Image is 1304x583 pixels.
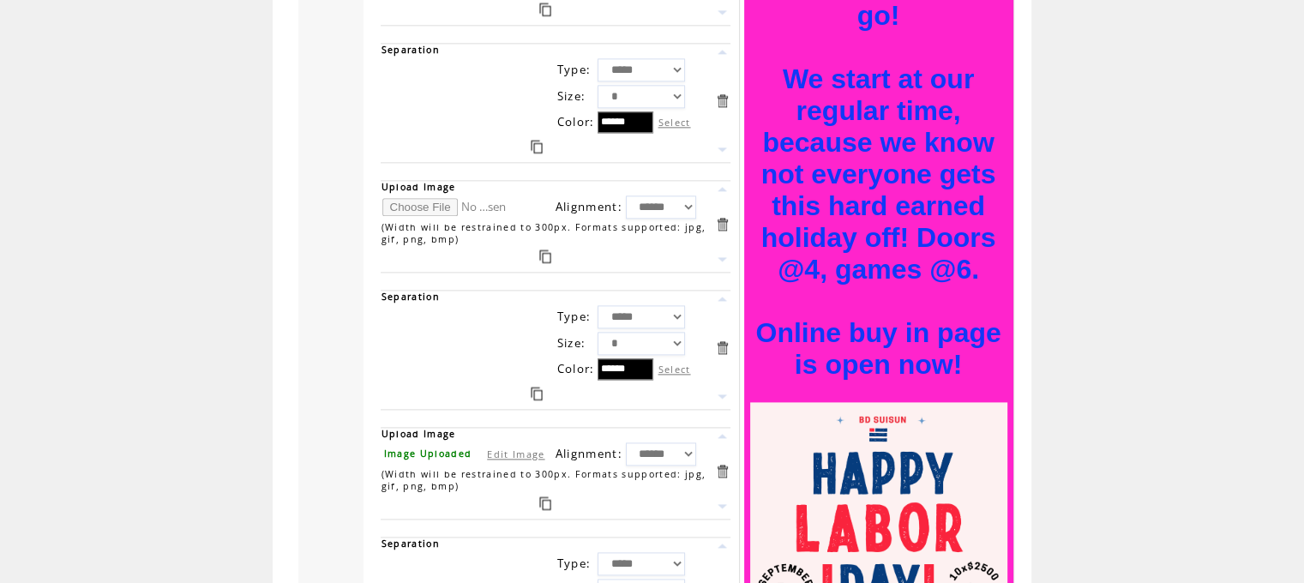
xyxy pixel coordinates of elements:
a: Delete this item [714,340,730,356]
span: Alignment: [555,446,622,461]
span: Image Uploaded [383,448,472,460]
a: Move this item down [714,251,730,267]
a: Move this item up [714,181,730,197]
img: images [878,391,879,392]
a: Duplicate this item [539,496,551,510]
span: Upload Image [381,181,455,193]
span: (Width will be restrained to 300px. Formats supported: jpg, gif, png, bmp) [381,221,706,245]
a: Move this item up [714,538,730,554]
span: Separation [381,291,439,303]
span: Color: [556,361,594,376]
span: Type: [556,62,591,77]
a: Move this item down [714,388,730,405]
span: Type: [556,556,591,571]
a: Duplicate this item [539,3,551,16]
span: Size: [556,88,586,104]
a: Delete this item [714,216,730,232]
span: (Width will be restrained to 300px. Formats supported: jpg, gif, png, bmp) [381,468,706,492]
a: Move this item down [714,4,730,21]
label: Select [658,363,690,376]
span: Separation [381,538,439,550]
a: Move this item up [714,291,730,307]
a: Delete this item [714,93,730,109]
span: Alignment: [555,199,622,214]
a: Duplicate this item [531,387,543,400]
label: Select [658,116,690,129]
a: Duplicate this item [531,140,543,153]
a: Move this item down [714,498,730,514]
span: Separation [381,44,439,56]
span: Upload Image [381,428,455,440]
a: Delete this item [714,463,730,479]
a: Duplicate this item [539,249,551,263]
span: Size: [556,335,586,351]
span: Type: [556,309,591,324]
a: Edit Image [487,448,544,460]
a: Move this item up [714,428,730,444]
span: Color: [556,114,594,129]
a: Move this item up [714,44,730,60]
a: Move this item down [714,141,730,158]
